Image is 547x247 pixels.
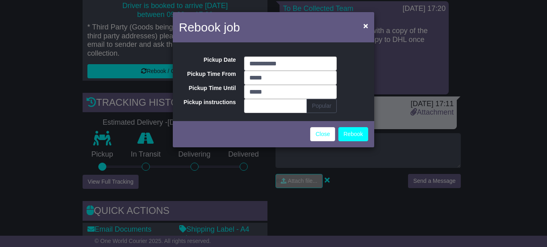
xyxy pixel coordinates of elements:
label: Pickup Date [173,57,240,63]
label: Pickup instructions [173,99,240,106]
h4: Rebook job [179,18,240,36]
a: Close [310,127,335,141]
button: Rebook [338,127,368,141]
label: Pickup Time Until [173,85,240,92]
label: Pickup Time From [173,71,240,77]
button: Close [359,17,372,34]
span: × [363,21,368,30]
button: Popular [307,99,336,113]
